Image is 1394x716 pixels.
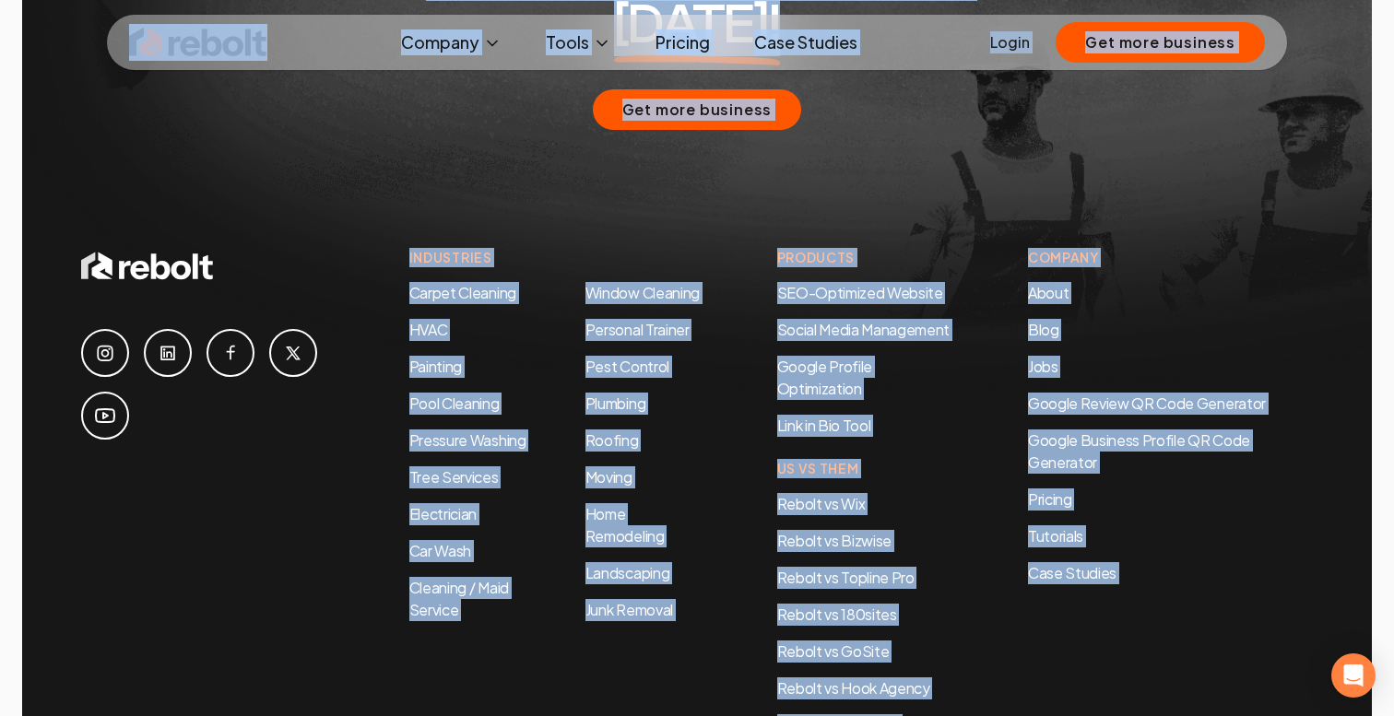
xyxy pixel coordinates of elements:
[409,467,499,487] a: Tree Services
[585,600,673,619] a: Junk Removal
[409,248,703,267] h4: Industries
[585,320,690,339] a: Personal Trainer
[409,357,462,376] a: Painting
[1028,562,1313,584] a: Case Studies
[585,430,639,450] a: Roofing
[585,467,632,487] a: Moving
[777,248,954,267] h4: Products
[409,578,509,619] a: Cleaning / Maid Service
[409,430,526,450] a: Pressure Washing
[585,504,665,546] a: Home Remodeling
[585,283,700,302] a: Window Cleaning
[777,320,951,339] a: Social Media Management
[777,568,915,587] a: Rebolt vs Topline Pro
[1028,357,1058,376] a: Jobs
[777,641,890,661] a: Rebolt vs GoSite
[777,357,873,398] a: Google Profile Optimization
[531,24,626,61] button: Tools
[1028,525,1313,547] a: Tutorials
[777,531,892,550] a: Rebolt vs Bizwise
[777,678,930,698] a: Rebolt vs Hook Agency
[1056,22,1265,63] button: Get more business
[990,31,1030,53] a: Login
[1028,393,1266,413] a: Google Review QR Code Generator
[777,283,943,302] a: SEO-Optimized Website
[777,604,897,624] a: Rebolt vs 180sites
[409,541,471,560] a: Car Wash
[386,24,516,61] button: Company
[641,24,725,61] a: Pricing
[585,393,645,413] a: Plumbing
[409,320,448,339] a: HVAC
[593,89,802,130] button: Get more business
[1028,248,1313,267] h4: Company
[1028,320,1059,339] a: Blog
[739,24,872,61] a: Case Studies
[777,459,954,478] h4: Us Vs Them
[1028,283,1069,302] a: About
[1028,488,1313,511] a: Pricing
[777,494,866,513] a: Rebolt vs Wix
[1028,430,1250,472] a: Google Business Profile QR Code Generator
[409,393,500,413] a: Pool Cleaning
[129,24,267,61] img: Rebolt Logo
[585,563,669,582] a: Landscaping
[777,416,871,435] a: Link in Bio Tool
[409,504,477,523] a: Electrician
[1331,653,1376,698] div: Open Intercom Messenger
[409,283,516,302] a: Carpet Cleaning
[585,357,669,376] a: Pest Control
